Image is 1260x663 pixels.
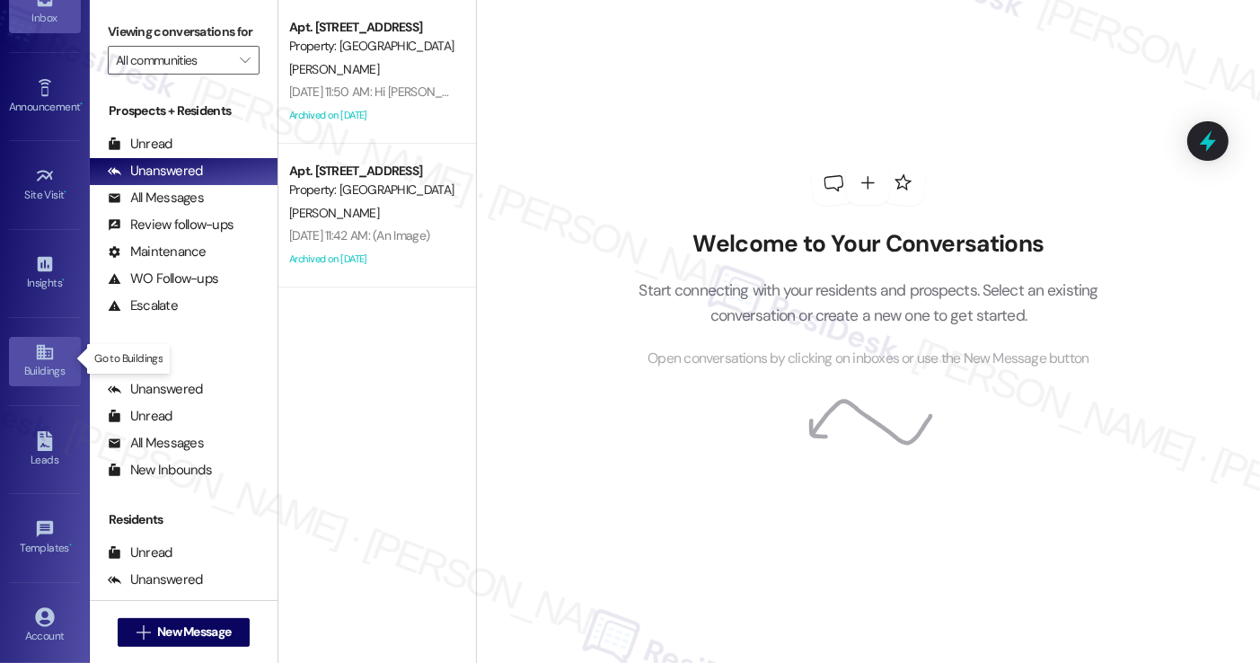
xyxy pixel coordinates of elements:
[116,46,231,75] input: All communities
[90,102,278,120] div: Prospects + Residents
[108,135,172,154] div: Unread
[69,539,72,552] span: •
[289,181,455,199] div: Property: [GEOGRAPHIC_DATA]
[240,53,250,67] i: 
[9,249,81,297] a: Insights •
[287,248,457,270] div: Archived on [DATE]
[108,380,203,399] div: Unanswered
[9,337,81,385] a: Buildings
[289,18,455,37] div: Apt. [STREET_ADDRESS]
[108,18,260,46] label: Viewing conversations for
[137,625,150,640] i: 
[118,618,251,647] button: New Message
[108,216,233,234] div: Review follow-ups
[108,270,218,288] div: WO Follow-ups
[90,347,278,366] div: Prospects
[90,510,278,529] div: Residents
[287,104,457,127] div: Archived on [DATE]
[289,227,429,243] div: [DATE] 11:42 AM: (An Image)
[9,514,81,562] a: Templates •
[108,296,178,315] div: Escalate
[80,98,83,110] span: •
[108,597,204,616] div: All Messages
[289,205,379,221] span: [PERSON_NAME]
[9,161,81,209] a: Site Visit •
[108,189,204,208] div: All Messages
[289,84,1134,100] div: [DATE] 11:50 AM: Hi [PERSON_NAME], Just a reminder - Game Night is happening tonight! Check out t...
[648,348,1088,370] span: Open conversations by clicking on inboxes or use the New Message button
[9,426,81,474] a: Leads
[62,274,65,287] span: •
[289,37,455,56] div: Property: [GEOGRAPHIC_DATA]
[157,623,231,641] span: New Message
[289,162,455,181] div: Apt. [STREET_ADDRESS]
[108,162,203,181] div: Unanswered
[108,544,172,562] div: Unread
[108,243,207,261] div: Maintenance
[108,407,172,426] div: Unread
[289,61,379,77] span: [PERSON_NAME]
[9,602,81,650] a: Account
[108,461,212,480] div: New Inbounds
[612,230,1125,259] h2: Welcome to Your Conversations
[108,434,204,453] div: All Messages
[108,570,203,589] div: Unanswered
[65,186,67,199] span: •
[612,278,1125,329] p: Start connecting with your residents and prospects. Select an existing conversation or create a n...
[94,351,163,367] p: Go to Buildings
